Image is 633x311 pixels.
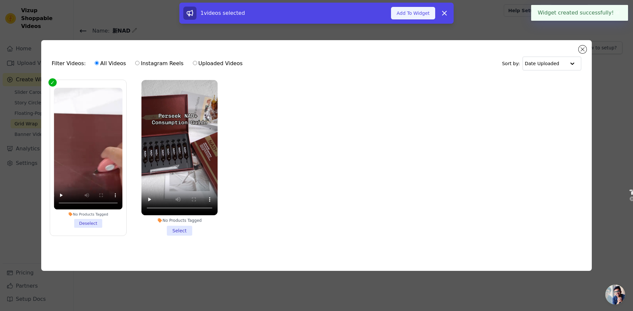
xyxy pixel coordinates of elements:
[502,57,582,70] div: Sort by:
[94,59,126,68] label: All Videos
[141,218,218,223] div: No Products Tagged
[54,212,122,217] div: No Products Tagged
[605,285,625,304] a: 开放式聊天
[614,9,621,17] button: Close
[193,59,243,68] label: Uploaded Videos
[135,59,184,68] label: Instagram Reels
[579,45,587,53] button: Close modal
[200,10,245,16] span: 1 videos selected
[531,5,628,21] div: Widget created successfully!
[52,56,246,71] div: Filter Videos:
[391,7,435,19] button: Add To Widget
